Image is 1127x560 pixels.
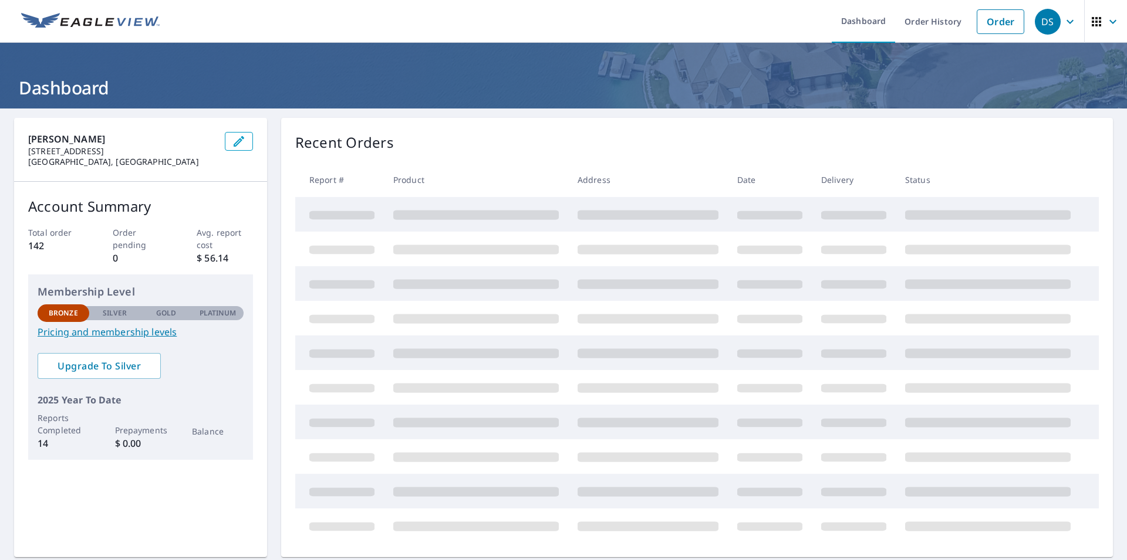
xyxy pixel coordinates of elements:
th: Delivery [812,162,896,197]
p: $ 56.14 [197,251,253,265]
p: $ 0.00 [115,436,167,450]
p: Silver [103,308,127,318]
p: [PERSON_NAME] [28,132,215,146]
div: DS [1035,9,1061,35]
p: Reports Completed [38,412,89,436]
p: [GEOGRAPHIC_DATA], [GEOGRAPHIC_DATA] [28,157,215,167]
a: Order [977,9,1024,34]
th: Address [568,162,728,197]
th: Status [896,162,1080,197]
p: Platinum [200,308,237,318]
h1: Dashboard [14,76,1113,100]
a: Pricing and membership levels [38,325,244,339]
p: Balance [192,425,244,437]
p: 0 [113,251,169,265]
th: Product [384,162,568,197]
th: Report # [295,162,384,197]
span: Upgrade To Silver [47,359,151,372]
p: Gold [156,308,176,318]
p: Bronze [49,308,78,318]
p: 142 [28,239,85,253]
p: Recent Orders [295,132,394,153]
p: Order pending [113,226,169,251]
p: Membership Level [38,284,244,300]
p: [STREET_ADDRESS] [28,146,215,157]
img: EV Logo [21,13,160,30]
p: Avg. report cost [197,226,253,251]
th: Date [728,162,812,197]
p: 14 [38,436,89,450]
p: 2025 Year To Date [38,393,244,407]
p: Total order [28,226,85,239]
p: Prepayments [115,424,167,436]
p: Account Summary [28,196,253,217]
a: Upgrade To Silver [38,353,161,379]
